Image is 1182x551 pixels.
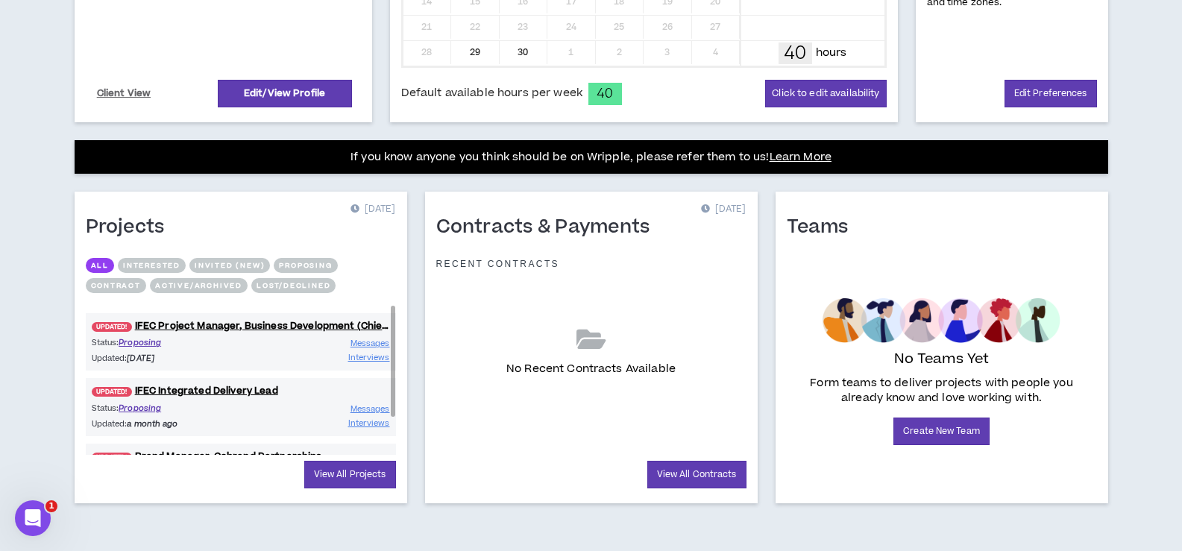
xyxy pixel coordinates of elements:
a: Edit/View Profile [218,80,352,107]
h1: Projects [86,215,176,239]
p: Form teams to deliver projects with people you already know and love working with. [793,376,1091,406]
a: View All Contracts [647,461,746,488]
p: hours [816,45,847,61]
span: Interviews [348,352,390,363]
a: UPDATED!IFEC Integrated Delivery Lead [86,384,396,398]
a: UPDATED!Brand Manager, Cobrand Partnerships [86,450,396,464]
button: All [86,258,114,273]
p: No Recent Contracts Available [506,361,676,377]
a: Learn More [770,149,832,165]
a: Interviews [348,416,390,430]
span: UPDATED! [92,322,132,332]
a: Edit Preferences [1005,80,1097,107]
a: Messages [350,402,390,416]
i: a month ago [127,418,177,429]
span: Proposing [119,337,161,348]
button: Click to edit availability [765,80,886,107]
h1: Contracts & Payments [436,215,661,239]
span: Messages [350,403,390,415]
h1: Teams [787,215,860,239]
button: Active/Archived [150,278,248,293]
a: View All Projects [304,461,396,488]
button: Proposing [274,258,337,273]
span: Default available hours per week [401,85,582,101]
button: Invited (new) [189,258,270,273]
i: [DATE] [127,353,154,364]
button: Lost/Declined [251,278,336,293]
span: UPDATED! [92,453,132,462]
p: If you know anyone you think should be on Wripple, please refer them to us! [350,148,832,166]
a: Messages [350,336,390,350]
span: UPDATED! [92,387,132,397]
span: Interviews [348,418,390,429]
button: Interested [118,258,186,273]
p: No Teams Yet [894,349,990,370]
p: Updated: [92,352,241,365]
p: [DATE] [350,202,395,217]
button: Contract [86,278,146,293]
p: [DATE] [701,202,746,217]
a: Client View [95,81,154,107]
span: 1 [45,500,57,512]
span: Messages [350,338,390,349]
iframe: Intercom live chat [15,500,51,536]
p: Status: [92,336,241,349]
img: empty [823,298,1060,343]
p: Recent Contracts [436,258,560,270]
a: Interviews [348,350,390,365]
a: Create New Team [893,418,990,445]
a: UPDATED!IFEC Project Manager, Business Development (Chief of Staff) [86,319,396,333]
p: Status: [92,402,241,415]
span: Proposing [119,403,161,414]
p: Updated: [92,418,241,430]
